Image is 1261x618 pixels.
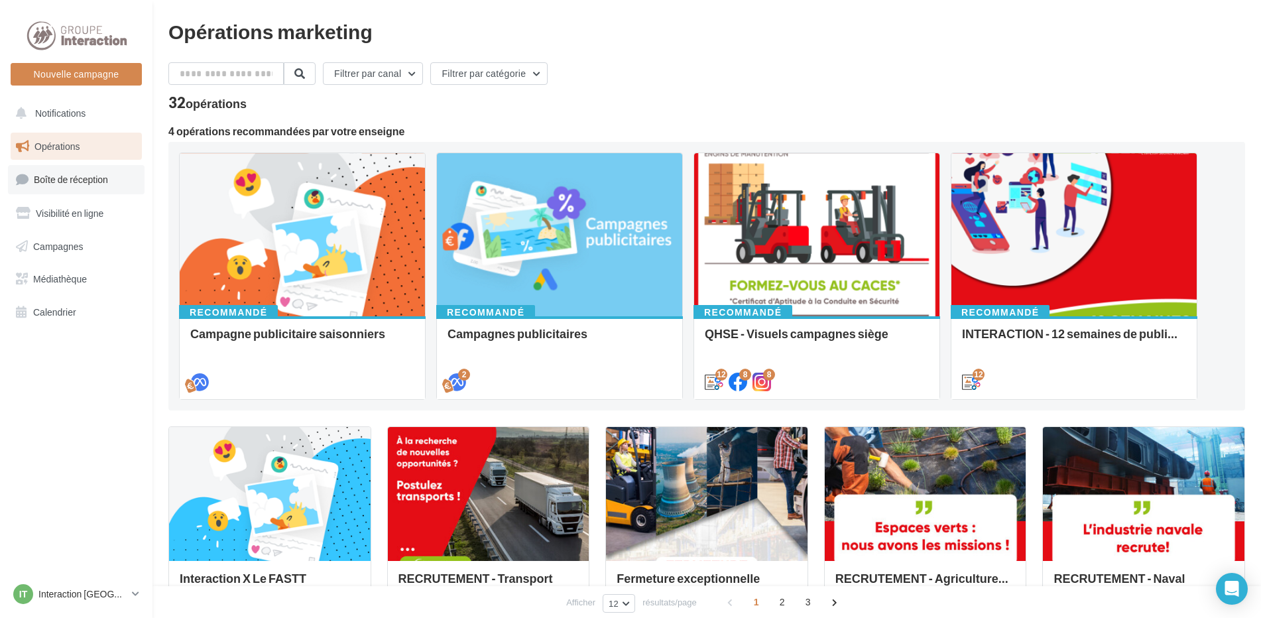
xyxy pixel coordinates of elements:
[603,594,635,613] button: 12
[8,200,145,227] a: Visibilité en ligne
[19,587,27,601] span: IT
[962,327,1186,353] div: INTERACTION - 12 semaines de publication
[168,95,247,110] div: 32
[1053,572,1234,598] div: RECRUTEMENT - Naval
[8,99,139,127] button: Notifications
[8,298,145,326] a: Calendrier
[609,598,619,609] span: 12
[566,596,595,609] span: Afficher
[8,233,145,261] a: Campagnes
[763,369,775,381] div: 8
[398,572,579,598] div: RECRUTEMENT - Transport
[323,62,423,85] button: Filtrer par canal
[179,305,278,320] div: Recommandé
[798,591,819,613] span: 3
[835,572,1016,598] div: RECRUTEMENT - Agriculture / Espaces verts
[772,591,793,613] span: 2
[715,369,727,381] div: 12
[1216,573,1248,605] div: Open Intercom Messenger
[617,572,797,598] div: Fermeture exceptionnelle
[8,165,145,194] a: Boîte de réception
[180,572,360,598] div: Interaction X Le FASTT
[436,305,535,320] div: Recommandé
[168,126,1245,137] div: 4 opérations recommandées par votre enseigne
[705,327,929,353] div: QHSE - Visuels campagnes siège
[458,369,470,381] div: 2
[8,133,145,160] a: Opérations
[34,141,80,152] span: Opérations
[11,63,142,86] button: Nouvelle campagne
[33,306,76,318] span: Calendrier
[951,305,1050,320] div: Recommandé
[746,591,767,613] span: 1
[38,587,127,601] p: Interaction [GEOGRAPHIC_DATA]
[693,305,792,320] div: Recommandé
[33,240,84,251] span: Campagnes
[35,107,86,119] span: Notifications
[190,327,414,353] div: Campagne publicitaire saisonniers
[642,596,697,609] span: résultats/page
[430,62,548,85] button: Filtrer par catégorie
[11,582,142,607] a: IT Interaction [GEOGRAPHIC_DATA]
[186,97,247,109] div: opérations
[33,273,87,284] span: Médiathèque
[168,21,1245,41] div: Opérations marketing
[739,369,751,381] div: 8
[8,265,145,293] a: Médiathèque
[448,327,672,353] div: Campagnes publicitaires
[973,369,985,381] div: 12
[36,208,103,219] span: Visibilité en ligne
[34,174,108,185] span: Boîte de réception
